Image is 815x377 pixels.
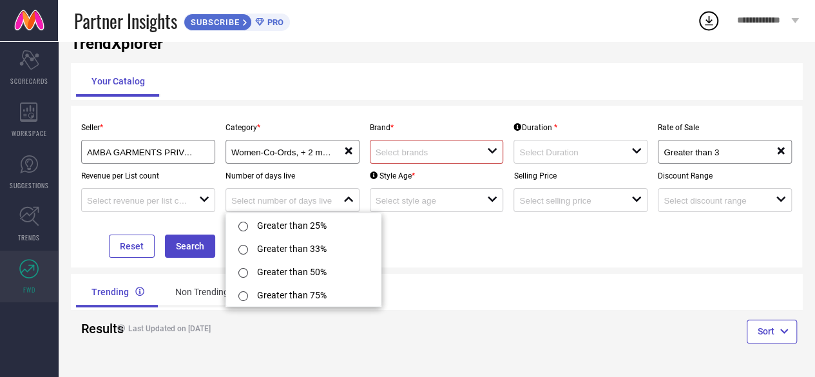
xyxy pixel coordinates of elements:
[370,123,504,132] p: Brand
[370,171,415,180] div: Style Age
[87,148,197,157] input: Select seller
[10,180,49,190] span: SUGGESTIONS
[231,148,332,157] input: Select upto 10 categories
[264,17,283,27] span: PRO
[658,171,792,180] p: Discount Range
[697,9,720,32] div: Open download list
[109,235,155,258] button: Reset
[81,171,215,180] p: Revenue per List count
[23,285,35,295] span: FWD
[658,123,792,132] p: Rate of Sale
[81,321,101,336] h2: Results
[664,196,764,206] input: Select discount range
[18,233,40,242] span: TRENDS
[747,320,797,343] button: Sort
[225,123,360,132] p: Category
[376,196,476,206] input: Select style age
[225,171,360,180] p: Number of days live
[513,123,557,132] div: Duration
[184,17,243,27] span: SUBSCRIBE
[165,235,215,258] button: Search
[664,148,764,157] input: Select rate of sale
[226,283,381,306] li: Greater than 75%
[87,196,187,206] input: Select revenue per list count
[160,276,260,307] div: Non Trending
[76,66,160,97] div: Your Catalog
[111,324,397,333] h4: Last Updated on [DATE]
[519,148,620,157] input: Select Duration
[184,10,290,31] a: SUBSCRIBEPRO
[231,196,332,206] input: Select number of days live
[12,128,47,138] span: WORKSPACE
[81,123,215,132] p: Seller
[226,237,381,260] li: Greater than 33%
[71,35,802,53] h1: TrendXplorer
[76,276,160,307] div: Trending
[10,76,48,86] span: SCORECARDS
[376,148,476,157] input: Select brands
[513,171,647,180] p: Selling Price
[519,196,620,206] input: Select selling price
[226,260,381,283] li: Greater than 50%
[74,8,177,34] span: Partner Insights
[226,213,381,237] li: Greater than 25%
[87,146,209,158] div: AMBA GARMENTS PRIVATE LIMITED ( 19014 )
[231,146,343,158] div: Women-Co-Ords, Women-Kurta Sets, Women-Kurtas
[664,146,776,158] div: Greater than 3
